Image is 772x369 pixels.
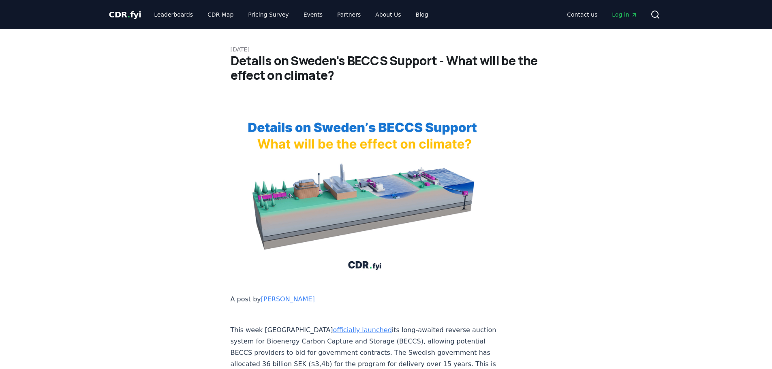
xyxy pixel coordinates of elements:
span: Log in [612,11,637,19]
a: Log in [605,7,644,22]
a: Pricing Survey [242,7,295,22]
a: Leaderboards [148,7,199,22]
span: . [127,10,130,19]
a: About Us [369,7,407,22]
p: [DATE] [231,45,542,53]
span: CDR fyi [109,10,141,19]
h1: Details on Sweden's BECCS Support - What will be the effect on climate? [231,53,542,83]
p: A post by [231,294,499,305]
a: Contact us [560,7,604,22]
nav: Main [560,7,644,22]
a: Events [297,7,329,22]
img: blog post image [231,102,499,281]
nav: Main [148,7,434,22]
a: Blog [409,7,435,22]
a: CDR Map [201,7,240,22]
a: Partners [331,7,367,22]
a: officially launched [333,326,392,334]
a: [PERSON_NAME] [261,295,315,303]
a: CDR.fyi [109,9,141,20]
